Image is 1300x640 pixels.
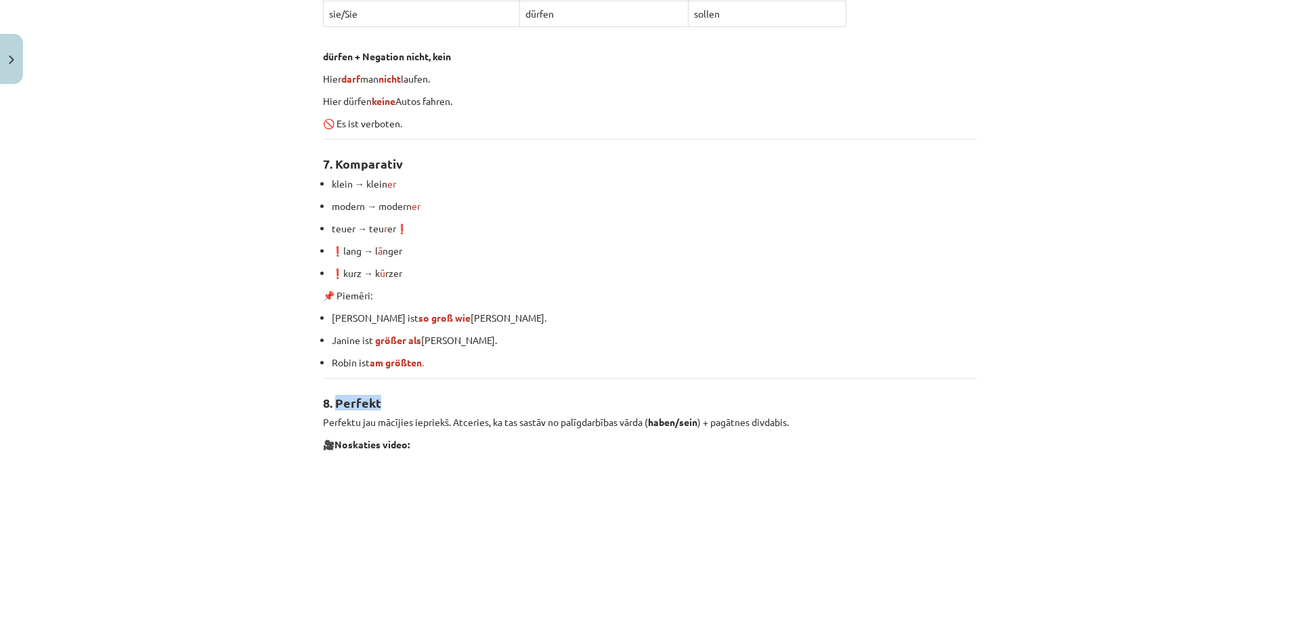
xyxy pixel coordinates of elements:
[332,311,977,325] p: [PERSON_NAME] ist [PERSON_NAME].
[341,72,360,85] strong: darf
[332,244,977,258] p: ❗ lang → l nger
[9,56,14,64] img: icon-close-lesson-0947bae3869378f0d4975bcd49f059093ad1ed9edebbc8119c70593378902aed.svg
[380,267,385,279] span: ü
[323,94,977,108] p: Hier dürfen Autos fahren.
[418,312,471,324] strong: so groß wie
[332,333,977,347] p: Janine ist [PERSON_NAME].
[323,289,977,303] p: 📌 Piemēri:
[332,221,977,236] p: teuer → teu er❗
[323,72,977,86] p: Hier man laufen.
[384,222,387,234] span: r
[332,199,977,213] p: modern → modern
[689,1,846,27] td: sollen
[372,95,395,107] strong: keine
[324,1,520,27] td: sie/Sie
[332,266,977,280] p: ❗ kurz → k rzer
[323,395,381,410] strong: 8. Perfekt
[332,177,977,191] p: klein → klein
[323,50,451,62] strong: dürfen + Negation nicht, kein
[378,244,383,257] span: ä
[323,415,977,429] p: Perfektu jau mācījies iepriekš. Atceries, ka tas sastāv no palīgdarbības vārda ( ) + pagātnes div...
[370,356,424,368] span: .
[332,356,977,370] p: Robin ist
[323,438,410,450] strong: 🎥 Noskaties video:
[519,1,688,27] td: dürfen
[648,416,697,428] strong: haben/sein
[375,334,421,346] strong: größer als
[323,116,977,131] p: 🚫 Es ist verboten.
[412,200,420,212] span: er
[378,72,401,85] strong: nicht
[323,156,403,171] strong: 7. Komparativ
[387,177,396,190] span: er
[370,356,422,368] strong: am größten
